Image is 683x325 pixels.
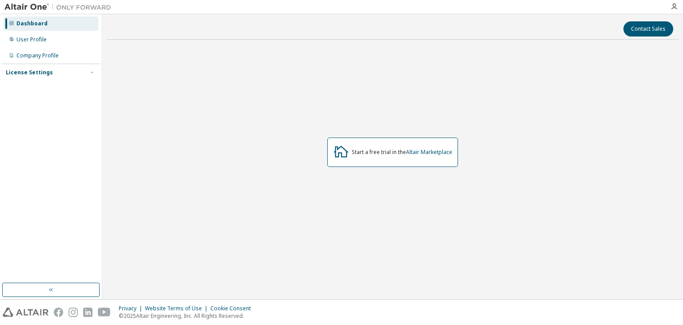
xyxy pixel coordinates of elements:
div: Start a free trial in the [352,149,452,156]
img: facebook.svg [54,308,63,317]
img: linkedin.svg [83,308,92,317]
div: License Settings [6,69,53,76]
div: User Profile [16,36,47,43]
div: Company Profile [16,52,59,59]
div: Privacy [119,305,145,312]
button: Contact Sales [623,21,673,37]
img: altair_logo.svg [3,308,48,317]
img: youtube.svg [98,308,111,317]
div: Cookie Consent [210,305,256,312]
div: Dashboard [16,20,48,27]
p: © 2025 Altair Engineering, Inc. All Rights Reserved. [119,312,256,320]
a: Altair Marketplace [406,148,452,156]
div: Website Terms of Use [145,305,210,312]
img: instagram.svg [68,308,78,317]
img: Altair One [4,3,116,12]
